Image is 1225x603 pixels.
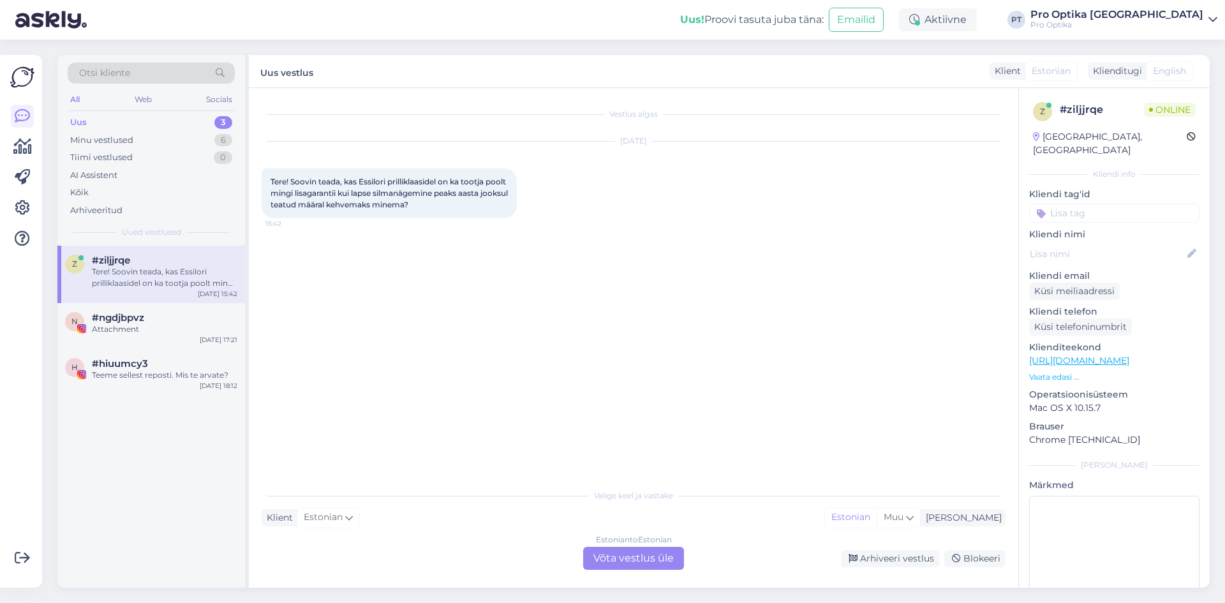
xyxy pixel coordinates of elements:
span: z [72,259,77,269]
span: English [1153,64,1186,78]
a: Pro Optika [GEOGRAPHIC_DATA]Pro Optika [1030,10,1217,30]
div: Proovi tasuta juba täna: [680,12,824,27]
div: All [68,91,82,108]
div: [DATE] 17:21 [200,335,237,345]
p: Klienditeekond [1029,341,1199,354]
div: Arhiveeri vestlus [841,550,939,567]
span: Online [1144,103,1196,117]
span: Estonian [304,510,343,525]
span: Uued vestlused [122,227,181,238]
div: Aktiivne [899,8,977,31]
div: Küsi telefoninumbrit [1029,318,1132,336]
div: Vestlus algas [262,108,1006,120]
div: Attachment [92,324,237,335]
div: Küsi meiliaadressi [1029,283,1120,300]
div: Teeme sellest reposti. Mis te arvate? [92,369,237,381]
p: Kliendi tag'id [1029,188,1199,201]
input: Lisa tag [1029,204,1199,223]
div: Pro Optika [GEOGRAPHIC_DATA] [1030,10,1203,20]
div: 0 [214,151,232,164]
span: Tere! Soovin teada, kas Essilori prilliklaasidel on ka tootja poolt mingi lisagarantii kui lapse ... [271,177,510,209]
p: Mac OS X 10.15.7 [1029,401,1199,415]
div: Klient [990,64,1021,78]
span: Estonian [1032,64,1071,78]
p: Kliendi email [1029,269,1199,283]
span: #hiuumcy3 [92,358,148,369]
p: Chrome [TECHNICAL_ID] [1029,433,1199,447]
img: Askly Logo [10,65,34,89]
label: Uus vestlus [260,63,313,80]
div: [PERSON_NAME] [921,511,1002,525]
p: Brauser [1029,420,1199,433]
div: [DATE] [262,135,1006,147]
div: Võta vestlus üle [583,547,684,570]
div: Estonian to Estonian [596,534,672,546]
span: #ngdjbpvz [92,312,144,324]
div: Socials [204,91,235,108]
b: Uus! [680,13,704,26]
span: n [71,316,78,326]
div: Klient [262,511,293,525]
div: PT [1007,11,1025,29]
div: Estonian [825,508,877,527]
p: Operatsioonisüsteem [1029,388,1199,401]
p: Märkmed [1029,479,1199,492]
div: Kõik [70,186,89,199]
span: Muu [884,511,903,523]
div: Minu vestlused [70,134,133,147]
div: Web [132,91,154,108]
span: Otsi kliente [79,66,130,80]
p: Vaata edasi ... [1029,371,1199,383]
span: #ziljjrqe [92,255,130,266]
div: Valige keel ja vastake [262,490,1006,502]
div: AI Assistent [70,169,117,182]
div: Pro Optika [1030,20,1203,30]
div: [GEOGRAPHIC_DATA], [GEOGRAPHIC_DATA] [1033,130,1187,157]
a: [URL][DOMAIN_NAME] [1029,355,1129,366]
p: Kliendi nimi [1029,228,1199,241]
p: Kliendi telefon [1029,305,1199,318]
div: Kliendi info [1029,168,1199,180]
div: Klienditugi [1088,64,1142,78]
div: Arhiveeritud [70,204,122,217]
div: [DATE] 18:12 [200,381,237,391]
div: Tere! Soovin teada, kas Essilori prilliklaasidel on ka tootja poolt mingi lisagarantii kui lapse ... [92,266,237,289]
div: [DATE] 15:42 [198,289,237,299]
button: Emailid [829,8,884,32]
div: 6 [214,134,232,147]
div: Tiimi vestlused [70,151,133,164]
span: z [1040,107,1045,116]
div: Blokeeri [944,550,1006,567]
div: [PERSON_NAME] [1029,459,1199,471]
span: 15:42 [265,219,313,228]
div: # ziljjrqe [1060,102,1144,117]
div: Uus [70,116,87,129]
div: 3 [214,116,232,129]
input: Lisa nimi [1030,247,1185,261]
span: h [71,362,78,372]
